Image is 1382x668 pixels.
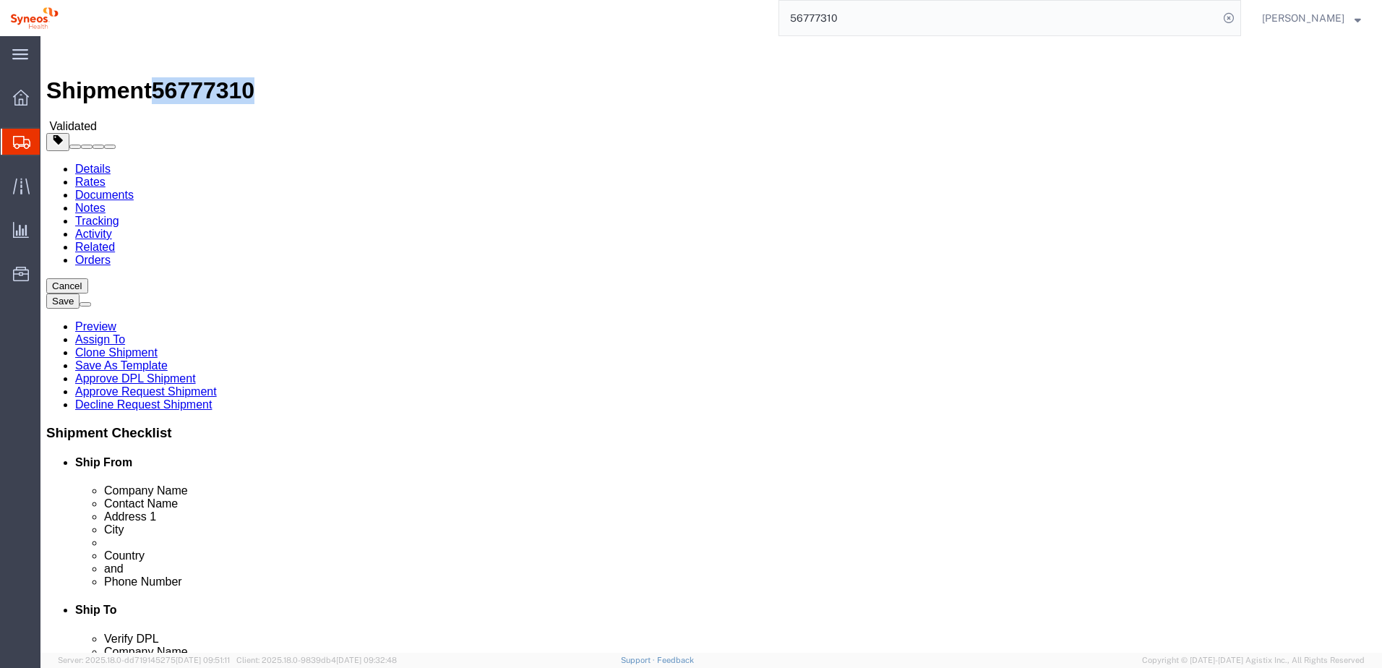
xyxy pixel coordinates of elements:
button: [PERSON_NAME] [1261,9,1362,27]
span: Natan Tateishi [1262,10,1344,26]
img: logo [10,7,59,29]
span: [DATE] 09:51:11 [176,656,230,664]
span: Client: 2025.18.0-9839db4 [236,656,397,664]
a: Support [621,656,657,664]
iframe: FS Legacy Container [40,36,1382,653]
span: Server: 2025.18.0-dd719145275 [58,656,230,664]
input: Search for shipment number, reference number [779,1,1219,35]
span: [DATE] 09:32:48 [336,656,397,664]
span: Copyright © [DATE]-[DATE] Agistix Inc., All Rights Reserved [1142,654,1365,667]
a: Feedback [657,656,694,664]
